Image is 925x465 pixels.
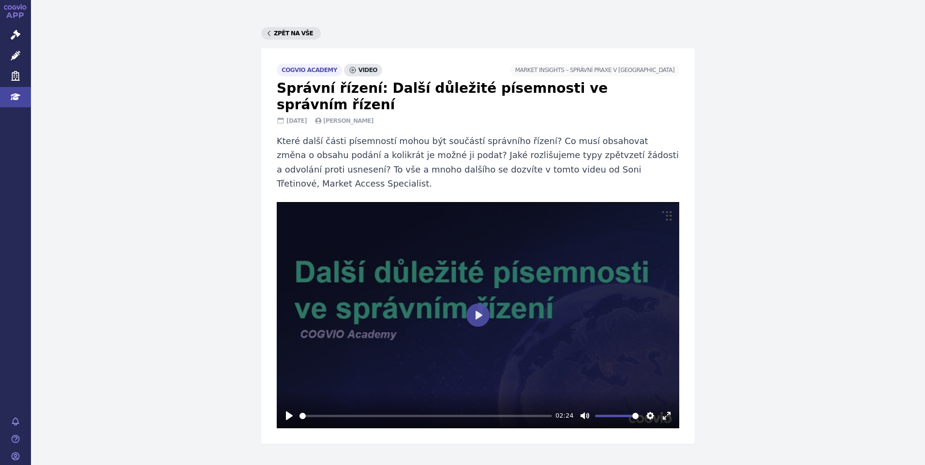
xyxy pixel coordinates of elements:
span: video [344,64,382,76]
a: Zpět na vše [261,27,321,40]
span: [DATE] [277,116,307,125]
span: [PERSON_NAME] [314,116,373,125]
button: Play, Správní řízení: Další důležité písemnosti ve správním řízení [282,408,297,423]
button: Play, Správní řízení: Další důležité písemnosti ve správním řízení [466,304,490,327]
span: Market Insights –⁠ Správní praxe v [GEOGRAPHIC_DATA] [510,64,679,76]
span: cogvio academy [277,64,342,76]
input: Volume [595,411,639,421]
h1: Správní řízení: Další důležité písemnosti ve správním řízení [277,80,679,113]
div: Current time [553,410,576,421]
p: Které další části písemností mohou být součástí správního řízení? Co musí obsahovat změna o obsah... [277,134,679,190]
input: Seek [299,411,552,421]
